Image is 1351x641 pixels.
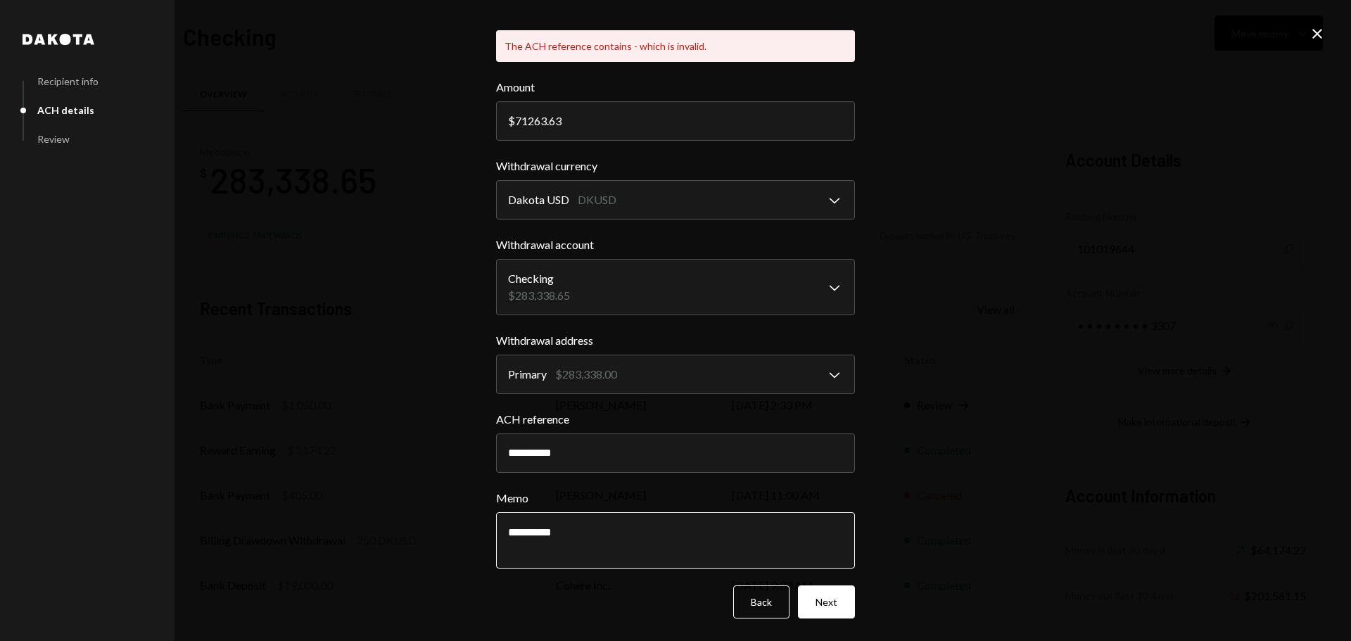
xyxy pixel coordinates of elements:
[496,30,855,62] div: The ACH reference contains - which is invalid.
[733,585,789,618] button: Back
[496,180,855,220] button: Withdrawal currency
[496,259,855,315] button: Withdrawal account
[37,104,94,116] div: ACH details
[37,75,99,87] div: Recipient info
[496,101,855,141] input: 0.00
[496,332,855,349] label: Withdrawal address
[798,585,855,618] button: Next
[496,355,855,394] button: Withdrawal address
[496,236,855,253] label: Withdrawal account
[555,366,617,383] div: $283,338.00
[496,490,855,507] label: Memo
[496,158,855,174] label: Withdrawal currency
[496,411,855,428] label: ACH reference
[578,191,616,208] div: DKUSD
[508,114,515,127] div: $
[496,79,855,96] label: Amount
[37,133,70,145] div: Review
